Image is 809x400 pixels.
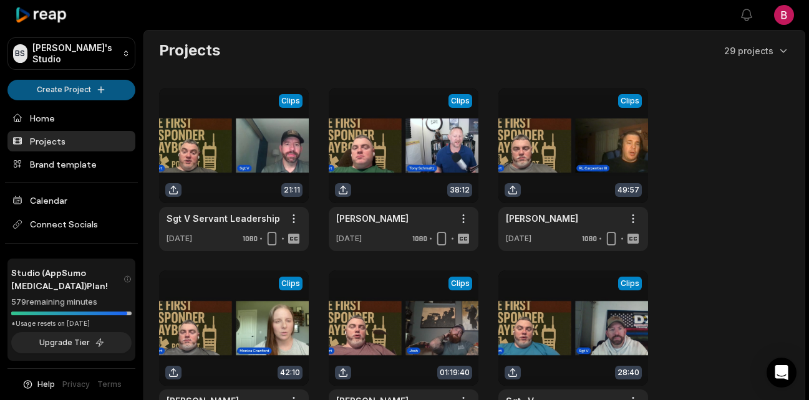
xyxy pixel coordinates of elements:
button: Upgrade Tier [11,332,132,353]
div: Open Intercom Messenger [767,358,797,388]
span: Help [37,379,55,390]
a: [PERSON_NAME] [336,212,409,225]
a: Terms [97,379,122,390]
a: Privacy [62,379,90,390]
a: Calendar [7,190,135,211]
button: 29 projects [724,44,790,57]
div: 579 remaining minutes [11,296,132,308]
span: Studio (AppSumo [MEDICAL_DATA]) Plan! [11,266,124,292]
p: [PERSON_NAME]'s Studio [32,42,117,65]
a: Brand template [7,154,135,174]
div: *Usage resets on [DATE] [11,319,132,328]
h2: Projects [159,40,220,60]
a: [PERSON_NAME] [506,212,578,225]
button: Create Project [7,80,135,100]
a: Sgt V Servant Leadership [167,212,280,225]
div: BS [13,44,27,63]
span: Connect Socials [7,213,135,236]
button: Help [22,379,55,390]
a: Projects [7,131,135,151]
a: Home [7,108,135,128]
